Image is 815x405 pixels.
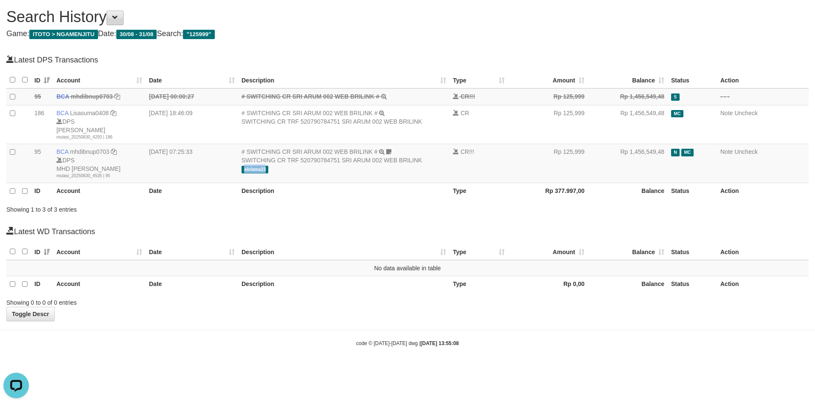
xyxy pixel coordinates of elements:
[6,30,809,38] h4: Game: Date: Search:
[588,105,668,144] td: Rp 1,456,549,48
[3,3,29,29] button: Open LiveChat chat widget
[53,183,146,199] th: Account
[588,88,668,105] td: Rp 1,456,549,48
[56,93,69,100] span: BCA
[146,88,238,105] td: [DATE] 00:00:27
[671,149,680,156] span: Has Note
[31,276,53,292] th: ID
[588,72,668,88] th: Balance: activate to sort column ascending
[31,183,53,199] th: ID
[53,72,146,88] th: Account: activate to sort column ascending
[717,183,809,199] th: Action
[56,148,68,155] span: BCA
[461,148,469,155] span: CR
[421,340,459,346] strong: [DATE] 13:55:08
[56,117,142,140] div: DPS [PERSON_NAME]
[668,276,717,292] th: Status
[71,93,113,100] a: mhdibnup0703
[717,244,809,260] th: Action
[31,72,53,88] th: ID: activate to sort column ascending
[588,144,668,183] td: Rp 1,456,549,48
[146,105,238,144] td: [DATE] 18:46:09
[508,88,588,105] td: Rp 125,999
[450,183,508,199] th: Type
[450,144,508,183] td: !!!
[242,166,268,173] span: alolama23
[6,202,333,214] div: Showing 1 to 3 of 3 entries
[70,110,109,116] a: Lisasuma0408
[116,30,157,39] span: 30/08 - 31/08
[720,110,733,116] a: Note
[242,117,446,126] div: SWITCHING CR TRF 520790784751 SRI ARUM 002 WEB BRILINK
[671,93,680,101] span: Duplicate/Skipped
[53,276,146,292] th: Account
[588,183,668,199] th: Balance
[717,88,809,105] td: - - -
[720,148,733,155] a: Note
[717,276,809,292] th: Action
[146,276,238,292] th: Date
[668,244,717,260] th: Status
[508,72,588,88] th: Amount: activate to sort column ascending
[53,244,146,260] th: Account: activate to sort column ascending
[6,227,809,236] h4: Latest WD Transactions
[242,93,379,100] a: # SWITCHING CR SRI ARUM 002 WEB BRILINK #
[31,244,53,260] th: ID: activate to sort column ascending
[668,183,717,199] th: Status
[450,276,508,292] th: Type
[588,276,668,292] th: Balance
[242,148,378,155] a: # SWITCHING CR SRI ARUM 002 WEB BRILINK #
[461,93,469,100] span: CR
[238,72,450,88] th: Description: activate to sort column ascending
[183,30,214,39] span: "125999"
[238,183,450,199] th: Description
[56,110,68,116] span: BCA
[6,55,809,65] h4: Latest DPS Transactions
[588,244,668,260] th: Balance: activate to sort column ascending
[461,110,469,116] span: CR
[242,156,446,164] div: SWITCHING CR TRF 520790784751 SRI ARUM 002 WEB BRILINK
[6,307,55,321] a: Toggle Descr
[110,110,116,116] a: Copy Lisasuma0408 to clipboard
[238,276,450,292] th: Description
[671,110,683,117] span: Manually Checked by: ardmaster
[734,148,757,155] a: Uncheck
[508,144,588,183] td: Rp 125,999
[450,244,508,260] th: Type: activate to sort column ascending
[146,244,238,260] th: Date: activate to sort column ascending
[31,105,53,144] td: 186
[56,173,142,179] div: mutasi_20250830_4535 | 95
[238,244,450,260] th: Description: activate to sort column ascending
[111,148,117,155] a: Copy mhdibnup0703 to clipboard
[508,244,588,260] th: Amount: activate to sort column ascending
[31,144,53,183] td: 95
[668,72,717,88] th: Status
[717,72,809,88] th: Action
[356,340,459,346] small: code © [DATE]-[DATE] dwg |
[734,110,757,116] a: Uncheck
[146,183,238,199] th: Date
[146,144,238,183] td: [DATE] 07:25:33
[114,93,120,100] a: Copy mhdibnup0703 to clipboard
[31,88,53,105] td: 95
[56,156,142,179] div: DPS MHD [PERSON_NAME]
[681,149,694,156] span: Manually Checked by: ardcherry
[56,134,142,140] div: mutasi_20250830_4293 | 186
[508,105,588,144] td: Rp 125,999
[146,72,238,88] th: Date: activate to sort column ascending
[70,148,110,155] a: mhdibnup0703
[450,72,508,88] th: Type: activate to sort column ascending
[6,8,809,25] h1: Search History
[242,110,378,116] a: # SWITCHING CR SRI ARUM 002 WEB BRILINK #
[6,295,333,307] div: Showing 0 to 0 of 0 entries
[29,30,98,39] span: ITOTO > NGAMENJITU
[508,183,588,199] th: Rp 377.997,00
[6,260,809,276] td: No data available in table
[508,276,588,292] th: Rp 0,00
[450,88,508,105] td: !!!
